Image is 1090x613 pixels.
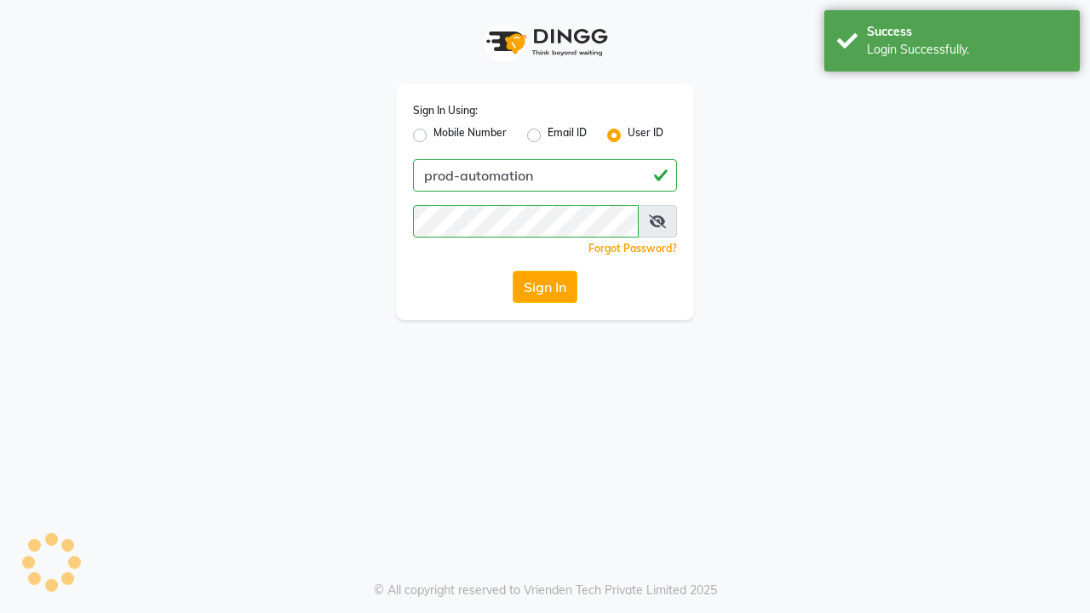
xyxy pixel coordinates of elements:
[477,17,613,67] img: logo1.svg
[548,125,587,146] label: Email ID
[433,125,507,146] label: Mobile Number
[413,103,478,118] label: Sign In Using:
[867,41,1067,59] div: Login Successfully.
[413,159,677,192] input: Username
[628,125,663,146] label: User ID
[588,242,677,255] a: Forgot Password?
[413,205,639,238] input: Username
[513,271,577,303] button: Sign In
[867,23,1067,41] div: Success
